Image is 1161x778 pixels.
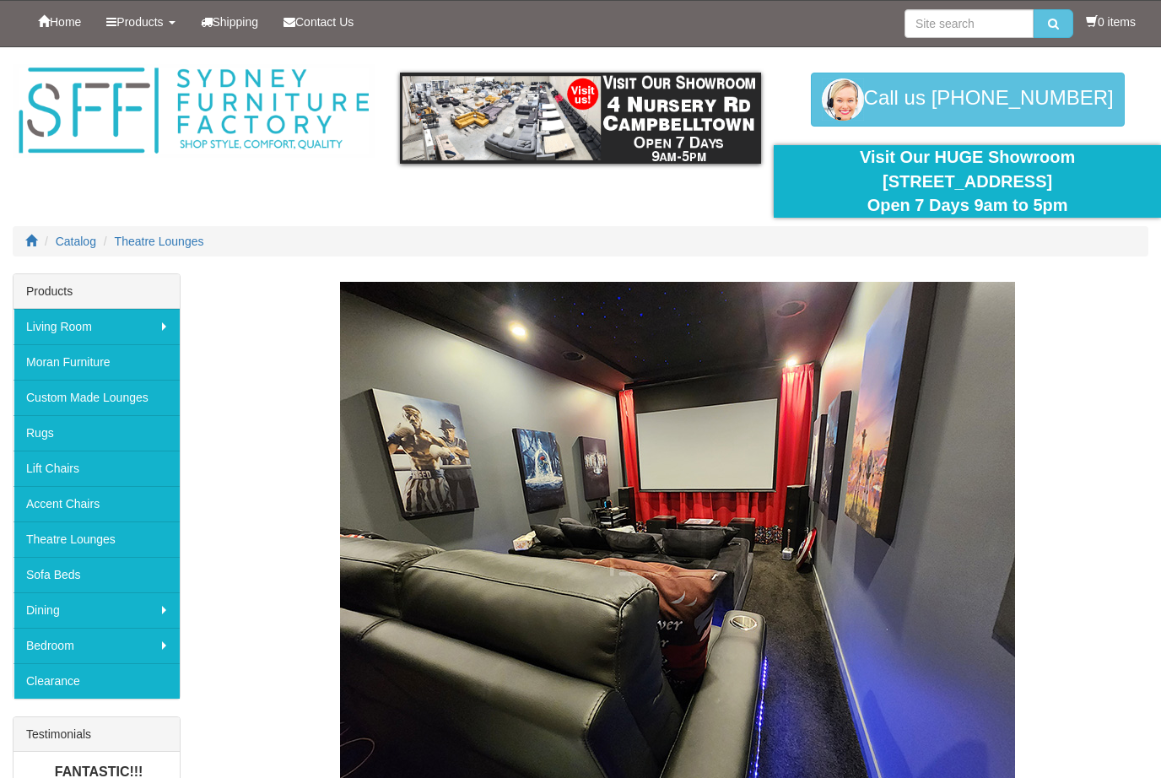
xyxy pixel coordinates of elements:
[116,15,163,29] span: Products
[56,235,96,248] a: Catalog
[904,9,1034,38] input: Site search
[13,557,180,592] a: Sofa Beds
[271,1,366,43] a: Contact Us
[115,235,204,248] a: Theatre Lounges
[13,274,180,309] div: Products
[94,1,187,43] a: Products
[13,309,180,344] a: Living Room
[13,628,180,663] a: Bedroom
[13,592,180,628] a: Dining
[13,64,375,158] img: Sydney Furniture Factory
[295,15,354,29] span: Contact Us
[13,521,180,557] a: Theatre Lounges
[13,486,180,521] a: Accent Chairs
[13,451,180,486] a: Lift Chairs
[213,15,259,29] span: Shipping
[13,663,180,699] a: Clearance
[400,73,762,164] img: showroom.gif
[13,380,180,415] a: Custom Made Lounges
[25,1,94,43] a: Home
[13,717,180,752] div: Testimonials
[13,415,180,451] a: Rugs
[1086,14,1136,30] li: 0 items
[13,344,180,380] a: Moran Furniture
[786,145,1148,218] div: Visit Our HUGE Showroom [STREET_ADDRESS] Open 7 Days 9am to 5pm
[188,1,272,43] a: Shipping
[50,15,81,29] span: Home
